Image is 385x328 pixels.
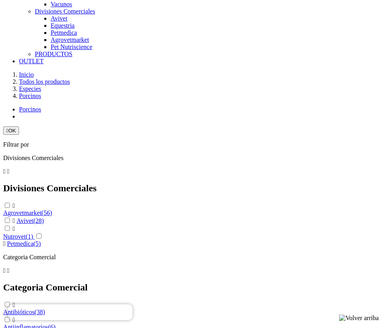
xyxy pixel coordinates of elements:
p: Categoria Comercial [3,254,382,261]
a: Petmedica [51,29,77,36]
input:  Nutrovet(1) [5,226,10,231]
i:  [13,217,15,224]
input:  Antibióticos(38) [5,302,10,307]
i:  [6,128,8,134]
span: (1) [26,233,33,240]
p: Filtrar por [3,141,382,148]
a: Agrovetmarket(56) [3,209,52,216]
a: Vacunos [51,1,72,8]
input:  Avivet(28) [5,218,10,223]
span: (56) [42,209,52,216]
h2: Divisiones Comerciales [3,183,382,194]
a: Pet Nutriscience [51,43,92,50]
input:  Antiinflamatorios(6) [5,317,10,322]
a: Divisiones Comerciales [35,8,95,15]
a: Agrovetmarket [51,36,89,43]
i:  [13,202,15,209]
a: Inicio [19,71,34,78]
a: Antibióticos(38) [3,309,45,315]
i:  [7,267,9,274]
a: Porcinos [19,106,41,113]
i:  [3,267,6,274]
a: Porcinos [19,92,41,99]
a: PRODUCTOS [35,51,72,57]
a: OUTLET [19,58,44,64]
h2: Categoria Comercial [3,282,382,293]
i:  [13,302,15,308]
input:  Petmedica(5) [36,234,42,239]
iframe: Brevo live chat [8,304,133,320]
a: Petmedica(5) [7,240,41,247]
a: Avivet(28) [17,217,44,224]
i:  [13,225,15,232]
p: Divisiones Comerciales [3,155,382,162]
a: Especies [19,85,41,92]
a: Nutrovet(1) [3,233,35,240]
i:  [3,168,6,175]
a: Equestria [51,22,74,29]
i:  [3,240,6,247]
img: Volver arriba [339,315,379,322]
i:  [7,168,9,175]
a: Avivet [51,15,67,22]
span: (28) [33,217,44,224]
i:  [13,317,15,323]
a: Todos los productos [19,78,70,85]
input:  Agrovetmarket(56) [5,203,10,208]
span: (5) [33,240,41,247]
button: OK [3,126,19,135]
